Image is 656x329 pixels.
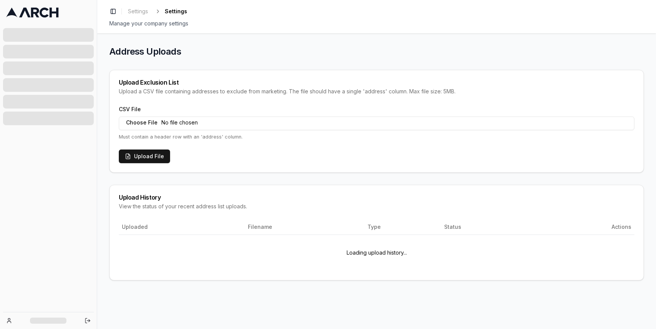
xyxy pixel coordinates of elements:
div: Manage your company settings [109,20,644,27]
td: Loading upload history... [119,235,634,271]
button: Log out [82,315,93,326]
th: Type [364,219,441,235]
th: Filename [245,219,365,235]
nav: breadcrumb [125,6,187,17]
span: Settings [128,8,148,15]
a: Settings [125,6,151,17]
th: Status [441,219,533,235]
button: Upload File [119,150,170,163]
span: Settings [165,8,187,15]
div: Upload a CSV file containing addresses to exclude from marketing. The file should have a single '... [119,88,634,95]
th: Actions [533,219,634,235]
div: View the status of your recent address list uploads. [119,203,634,210]
h1: Address Uploads [109,46,644,58]
label: CSV File [119,106,141,112]
p: Must contain a header row with an 'address' column. [119,133,634,140]
div: Upload History [119,194,634,200]
th: Uploaded [119,219,245,235]
div: Upload Exclusion List [119,79,634,85]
